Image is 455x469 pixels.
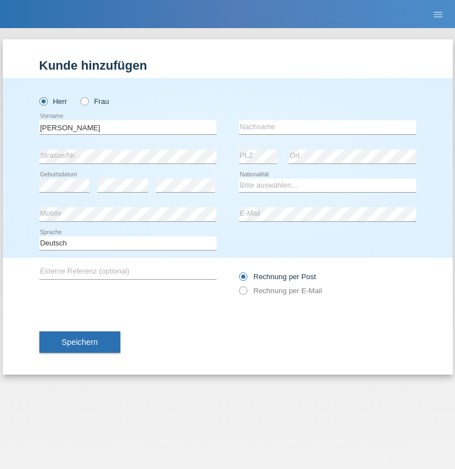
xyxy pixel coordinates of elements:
[427,11,449,17] a: menu
[80,97,88,104] input: Frau
[62,338,98,347] span: Speichern
[80,97,109,106] label: Frau
[39,97,67,106] label: Herr
[39,97,47,104] input: Herr
[239,286,246,300] input: Rechnung per E-Mail
[239,272,246,286] input: Rechnung per Post
[39,58,416,72] h1: Kunde hinzufügen
[433,9,444,20] i: menu
[239,272,316,281] label: Rechnung per Post
[39,331,120,353] button: Speichern
[239,286,322,295] label: Rechnung per E-Mail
